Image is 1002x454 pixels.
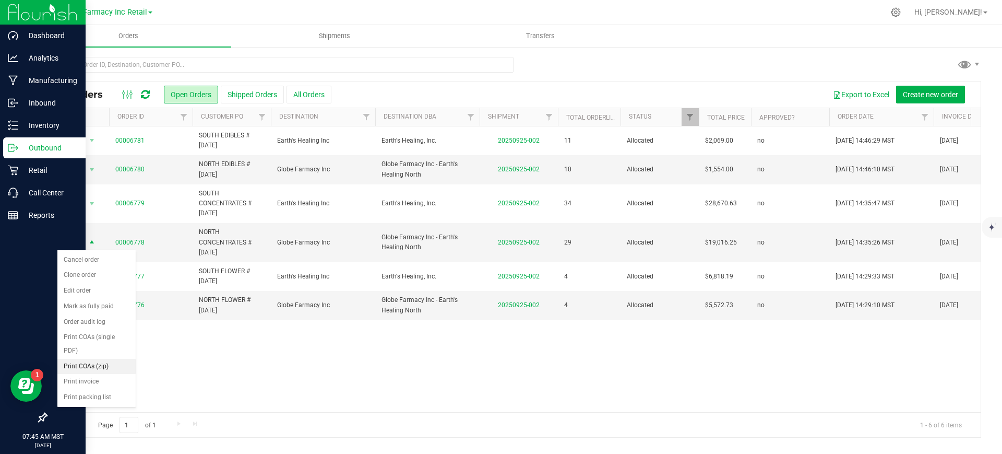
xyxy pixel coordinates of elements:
span: Allocated [627,165,693,174]
a: 20250925-002 [498,166,540,173]
inline-svg: Call Center [8,188,18,198]
span: Allocated [627,199,693,208]
input: 1 [120,417,138,433]
p: Analytics [18,52,81,64]
a: Shipment [488,113,519,120]
span: NORTH CONCENTRATES # [DATE] [199,227,265,258]
p: [DATE] [5,441,81,449]
span: Hi, [PERSON_NAME]! [914,8,982,16]
input: Search Order ID, Destination, Customer PO... [46,57,514,73]
button: Shipped Orders [221,86,284,103]
span: [DATE] [940,300,958,310]
span: 4 [564,300,568,310]
a: 00006779 [115,199,145,208]
p: Inbound [18,97,81,109]
span: [DATE] [940,238,958,248]
span: no [757,136,765,146]
p: Manufacturing [18,74,81,87]
span: SOUTH FLOWER # [DATE] [199,266,265,286]
button: All Orders [287,86,331,103]
span: [DATE] 14:46:29 MST [836,136,894,146]
li: Print invoice [57,374,136,390]
span: select [86,133,99,148]
p: Inventory [18,119,81,132]
span: NORTH FLOWER # [DATE] [199,295,265,315]
span: Globe Farmacy Inc - Earth's Healing North [381,295,473,315]
span: [DATE] [940,272,958,282]
span: $6,818.19 [705,272,733,282]
a: 20250925-002 [498,137,540,144]
span: Globe Farmacy Inc [277,300,369,310]
span: [DATE] [940,136,958,146]
span: no [757,238,765,248]
span: [DATE] 14:35:47 MST [836,199,894,208]
span: 29 [564,238,571,248]
a: Filter [462,108,480,126]
span: 4 [564,272,568,282]
span: select [86,196,99,211]
inline-svg: Inbound [8,98,18,108]
span: Create new order [903,90,958,99]
span: [DATE] 14:29:10 MST [836,300,894,310]
p: Retail [18,164,81,177]
a: Total Orderlines [566,114,623,121]
a: 20250925-002 [498,273,540,280]
span: $19,016.25 [705,238,737,248]
iframe: Resource center unread badge [31,369,43,381]
span: Earth's Healing Inc [277,199,369,208]
span: no [757,199,765,208]
li: Clone order [57,267,136,283]
a: Filter [916,108,934,126]
iframe: Resource center [10,370,42,402]
span: 1 - 6 of 6 items [912,417,970,433]
a: Status [629,113,651,120]
a: Filter [254,108,271,126]
p: Call Center [18,187,81,199]
span: select [86,236,99,250]
a: Destination [279,113,318,120]
span: $28,670.63 [705,199,737,208]
li: Print COAs (zip) [57,359,136,375]
a: Shipments [231,25,437,47]
p: 07:45 AM MST [5,432,81,441]
span: Earth's Healing, Inc. [381,199,473,208]
button: Open Orders [164,86,218,103]
inline-svg: Inventory [8,120,18,131]
span: Allocated [627,136,693,146]
span: 10 [564,165,571,174]
span: Globe Farmacy Inc - Earth's Healing North [381,159,473,179]
li: Cancel order [57,252,136,268]
a: Total Price [707,114,745,121]
a: 20250925-002 [498,239,540,246]
p: Dashboard [18,29,81,42]
a: Filter [358,108,375,126]
span: no [757,272,765,282]
span: Earth's Healing Inc [277,136,369,146]
a: Order Date [838,113,874,120]
inline-svg: Outbound [8,143,18,153]
inline-svg: Reports [8,210,18,220]
a: Invoice Date [942,113,983,120]
span: Shipments [305,31,364,41]
li: Print packing list [57,390,136,405]
span: Allocated [627,272,693,282]
li: Edit order [57,283,136,299]
a: Transfers [437,25,643,47]
button: Export to Excel [826,86,896,103]
a: Customer PO [201,113,243,120]
span: [DATE] 14:29:33 MST [836,272,894,282]
a: Filter [175,108,193,126]
inline-svg: Manufacturing [8,75,18,86]
span: Page of 1 [89,417,164,433]
span: $2,069.00 [705,136,733,146]
span: Earth's Healing, Inc. [381,136,473,146]
a: 00006778 [115,238,145,248]
span: [DATE] [940,165,958,174]
span: [DATE] 14:35:26 MST [836,238,894,248]
inline-svg: Dashboard [8,30,18,41]
a: Filter [682,108,699,126]
p: Outbound [18,142,81,154]
li: Print COAs (single PDF) [57,330,136,358]
span: SOUTH EDIBLES # [DATE] [199,131,265,150]
span: Earth's Healing Inc [277,272,369,282]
